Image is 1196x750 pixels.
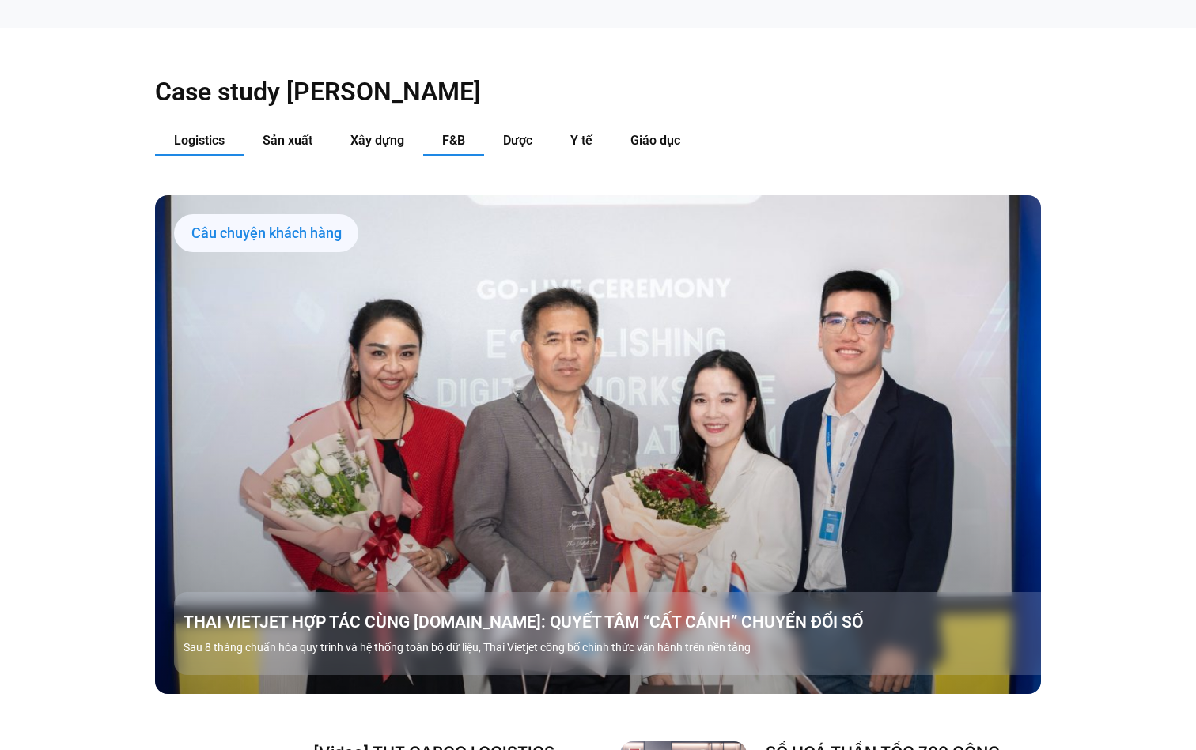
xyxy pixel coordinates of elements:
span: Y tế [570,133,592,148]
span: F&B [442,133,465,148]
span: Xây dựng [350,133,404,148]
span: Logistics [174,133,225,148]
a: THAI VIETJET HỢP TÁC CÙNG [DOMAIN_NAME]: QUYẾT TÂM “CẤT CÁNH” CHUYỂN ĐỔI SỐ [184,611,1050,633]
span: Sản xuất [263,133,312,148]
div: Câu chuyện khách hàng [174,214,358,252]
span: Giáo dục [630,133,680,148]
h2: Case study [PERSON_NAME] [155,76,1041,107]
p: Sau 8 tháng chuẩn hóa quy trình và hệ thống toàn bộ dữ liệu, Thai Vietjet công bố chính thức vận ... [184,639,1050,656]
span: Dược [503,133,532,148]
